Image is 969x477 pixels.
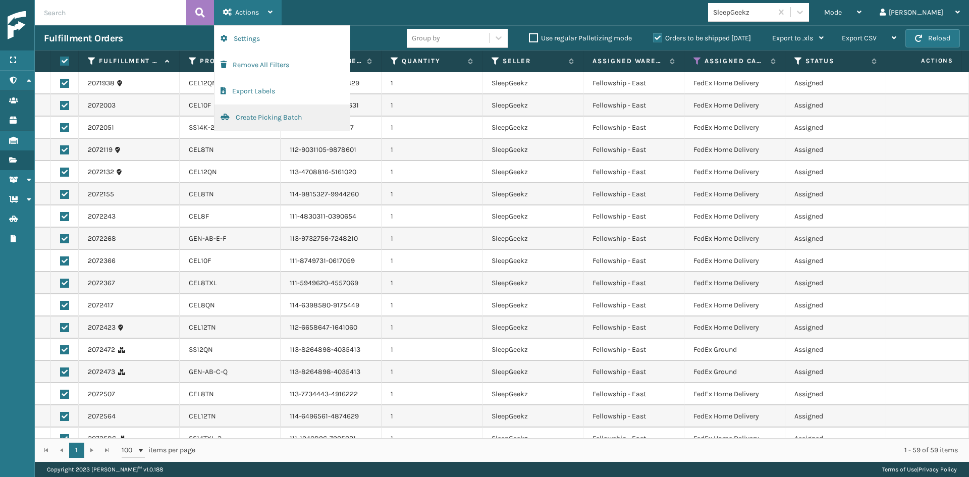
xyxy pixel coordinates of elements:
td: SleepGeekz [482,339,583,361]
a: CEL10F [189,101,211,110]
td: Assigned [785,383,886,405]
td: FedEx Home Delivery [684,161,785,183]
td: SleepGeekz [482,361,583,383]
a: 2072003 [88,100,116,111]
a: GEN-AB-E-F [189,234,226,243]
label: Fulfillment Order Id [99,57,160,66]
td: Fellowship - East [583,294,684,316]
td: SleepGeekz [482,316,583,339]
a: Terms of Use [882,466,917,473]
label: Assigned Carrier Service [705,57,766,66]
td: FedEx Home Delivery [684,405,785,428]
td: 111-1940896-7905021 [281,428,382,450]
h3: Fulfillment Orders [44,32,123,44]
a: 1 [69,443,84,458]
a: 2072586 [88,434,116,444]
a: CEL8TN [189,190,214,198]
label: Quantity [402,57,463,66]
span: Actions [889,52,959,69]
label: Status [805,57,867,66]
td: Fellowship - East [583,428,684,450]
td: SleepGeekz [482,72,583,94]
td: FedEx Home Delivery [684,316,785,339]
td: 1 [382,183,482,205]
td: 1 [382,228,482,250]
td: 1 [382,361,482,383]
td: FedEx Home Delivery [684,139,785,161]
a: 2072051 [88,123,114,133]
td: 113-9732756-7248210 [281,228,382,250]
a: CEL8TN [189,390,214,398]
td: Assigned [785,117,886,139]
a: CEL12QN [189,168,217,176]
div: | [882,462,957,477]
td: Fellowship - East [583,117,684,139]
td: Assigned [785,361,886,383]
td: Assigned [785,339,886,361]
a: 2072132 [88,167,114,177]
td: 1 [382,339,482,361]
td: 1 [382,294,482,316]
td: Assigned [785,294,886,316]
td: 1 [382,161,482,183]
a: 2072417 [88,300,114,310]
a: CEL8QN [189,301,215,309]
td: Assigned [785,428,886,450]
a: CEL8TN [189,145,214,154]
a: SS14TXL-2 [189,434,222,443]
a: 2071938 [88,78,115,88]
label: Assigned Warehouse [593,57,665,66]
td: FedEx Home Delivery [684,428,785,450]
td: SleepGeekz [482,205,583,228]
button: Export Labels [214,78,350,104]
td: Assigned [785,205,886,228]
a: 2072366 [88,256,116,266]
a: 2072155 [88,189,114,199]
td: Fellowship - East [583,316,684,339]
span: Export CSV [842,34,877,42]
td: Fellowship - East [583,72,684,94]
td: Fellowship - East [583,161,684,183]
a: CEL12QN [189,79,217,87]
label: Use regular Palletizing mode [529,34,632,42]
td: FedEx Home Delivery [684,94,785,117]
td: SleepGeekz [482,428,583,450]
td: Assigned [785,228,886,250]
td: Fellowship - East [583,250,684,272]
td: 113-4708816-5161020 [281,161,382,183]
td: Assigned [785,94,886,117]
td: Fellowship - East [583,405,684,428]
a: 2072473 [88,367,115,377]
p: Copyright 2023 [PERSON_NAME]™ v 1.0.188 [47,462,163,477]
button: Settings [214,26,350,52]
td: 1 [382,117,482,139]
td: SleepGeekz [482,405,583,428]
a: GEN-AB-C-Q [189,367,228,376]
a: 2072243 [88,211,116,222]
td: 111-5949620-4557069 [281,272,382,294]
td: FedEx Home Delivery [684,250,785,272]
td: Assigned [785,272,886,294]
span: Mode [824,8,842,17]
td: 113-7734443-4916222 [281,383,382,405]
a: 2072423 [88,323,116,333]
label: Product SKU [200,57,261,66]
span: Export to .xls [772,34,813,42]
td: 1 [382,250,482,272]
td: 114-9815327-9944260 [281,183,382,205]
td: SleepGeekz [482,183,583,205]
div: Group by [412,33,440,43]
td: SleepGeekz [482,117,583,139]
td: Assigned [785,316,886,339]
td: SleepGeekz [482,294,583,316]
a: CEL12TN [189,412,216,420]
td: 113-8264898-4035413 [281,339,382,361]
td: SleepGeekz [482,139,583,161]
td: Fellowship - East [583,272,684,294]
td: 1 [382,272,482,294]
a: 2072564 [88,411,116,421]
span: Actions [235,8,259,17]
td: Assigned [785,139,886,161]
td: FedEx Home Delivery [684,72,785,94]
td: 1 [382,316,482,339]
